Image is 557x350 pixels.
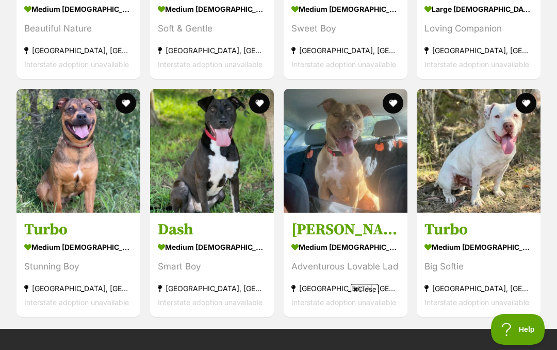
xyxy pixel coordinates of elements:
button: favourite [516,93,536,114]
h3: Turbo [424,220,533,240]
div: [GEOGRAPHIC_DATA], [GEOGRAPHIC_DATA] [24,282,133,296]
iframe: Help Scout Beacon - Open [491,314,547,345]
div: Adventurous Lovable Lad [291,260,400,274]
span: Interstate adoption unavailable [158,60,263,69]
div: Big Softie [424,260,533,274]
img: Frankie [284,89,407,213]
span: Interstate adoption unavailable [424,60,529,69]
div: [GEOGRAPHIC_DATA], [GEOGRAPHIC_DATA] [424,43,533,57]
span: Interstate adoption unavailable [24,60,129,69]
h3: Dash [158,220,266,240]
div: Stunning Boy [24,260,133,274]
span: Close [351,284,379,294]
div: medium [DEMOGRAPHIC_DATA] Dog [24,2,133,17]
div: medium [DEMOGRAPHIC_DATA] Dog [291,240,400,255]
span: Interstate adoption unavailable [24,298,129,307]
a: Dash medium [DEMOGRAPHIC_DATA] Dog Smart Boy [GEOGRAPHIC_DATA], [GEOGRAPHIC_DATA] Interstate adop... [150,213,274,317]
div: Loving Companion [424,22,533,36]
a: Turbo medium [DEMOGRAPHIC_DATA] Dog Big Softie [GEOGRAPHIC_DATA], [GEOGRAPHIC_DATA] Interstate ad... [417,213,540,317]
div: [GEOGRAPHIC_DATA], [GEOGRAPHIC_DATA] [291,43,400,57]
h3: [PERSON_NAME] [291,220,400,240]
div: medium [DEMOGRAPHIC_DATA] Dog [158,240,266,255]
button: favourite [249,93,270,114]
div: [GEOGRAPHIC_DATA], [GEOGRAPHIC_DATA] [291,282,400,296]
div: Smart Boy [158,260,266,274]
div: [GEOGRAPHIC_DATA], [GEOGRAPHIC_DATA] [158,43,266,57]
a: Turbo medium [DEMOGRAPHIC_DATA] Dog Stunning Boy [GEOGRAPHIC_DATA], [GEOGRAPHIC_DATA] Interstate ... [17,213,140,317]
img: Turbo [417,89,540,213]
div: Soft & Gentle [158,22,266,36]
img: Dash [150,89,274,213]
button: favourite [116,93,136,114]
div: Sweet Boy [291,22,400,36]
button: favourite [382,93,403,114]
iframe: Advertisement [28,298,529,345]
img: Turbo [17,89,140,213]
h3: Turbo [24,220,133,240]
div: medium [DEMOGRAPHIC_DATA] Dog [291,2,400,17]
span: Interstate adoption unavailable [291,60,396,69]
div: [GEOGRAPHIC_DATA], [GEOGRAPHIC_DATA] [24,43,133,57]
div: medium [DEMOGRAPHIC_DATA] Dog [158,2,266,17]
div: medium [DEMOGRAPHIC_DATA] Dog [424,240,533,255]
div: large [DEMOGRAPHIC_DATA] Dog [424,2,533,17]
div: [GEOGRAPHIC_DATA], [GEOGRAPHIC_DATA] [158,282,266,296]
div: Beautiful Nature [24,22,133,36]
a: [PERSON_NAME] medium [DEMOGRAPHIC_DATA] Dog Adventurous Lovable Lad [GEOGRAPHIC_DATA], [GEOGRAPHI... [284,213,407,317]
div: medium [DEMOGRAPHIC_DATA] Dog [24,240,133,255]
div: [GEOGRAPHIC_DATA], [GEOGRAPHIC_DATA] [424,282,533,296]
